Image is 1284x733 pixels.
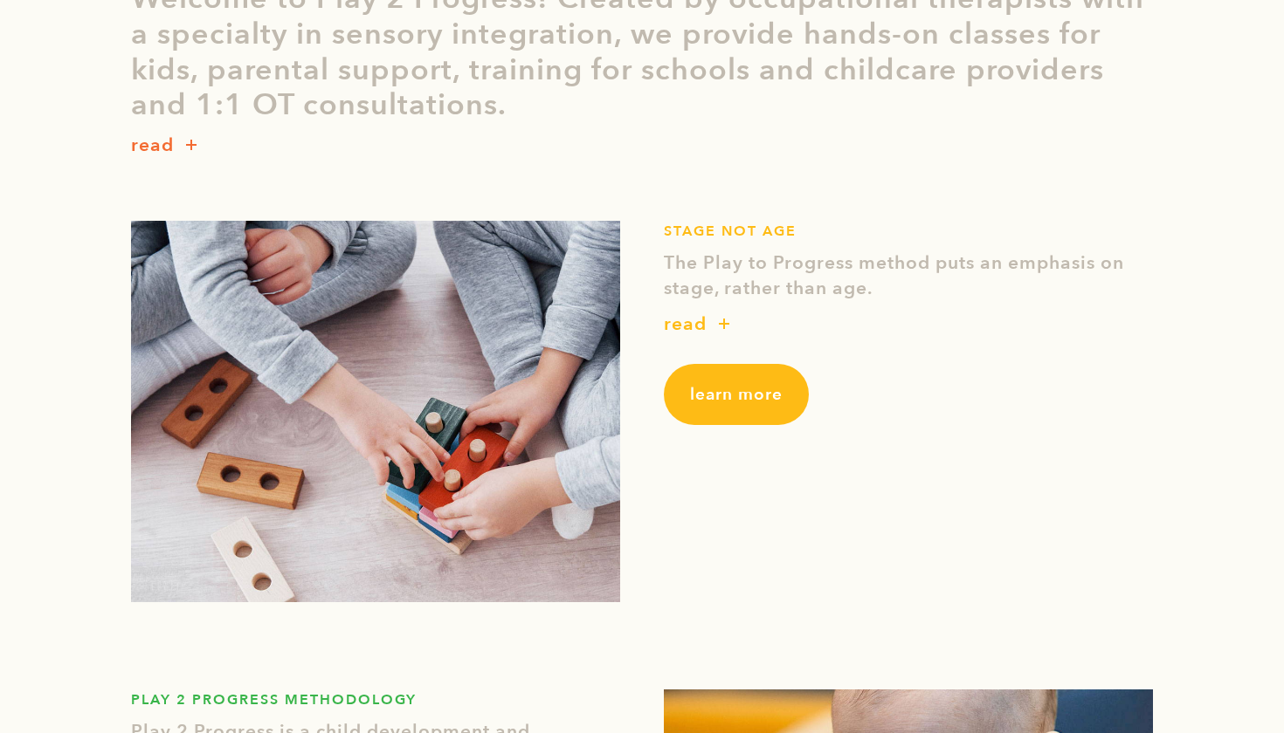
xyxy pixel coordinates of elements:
h1: STAGE NOT AGE [664,221,1153,242]
p: The Play to Progress method puts an emphasis on stage, rather than age. [664,250,1153,302]
p: read [664,311,707,339]
span: learn more [690,383,783,406]
p: read [131,132,174,160]
a: learn more [664,364,809,425]
h1: PLAY 2 PROGRESS METHODOLOGY [131,689,620,710]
